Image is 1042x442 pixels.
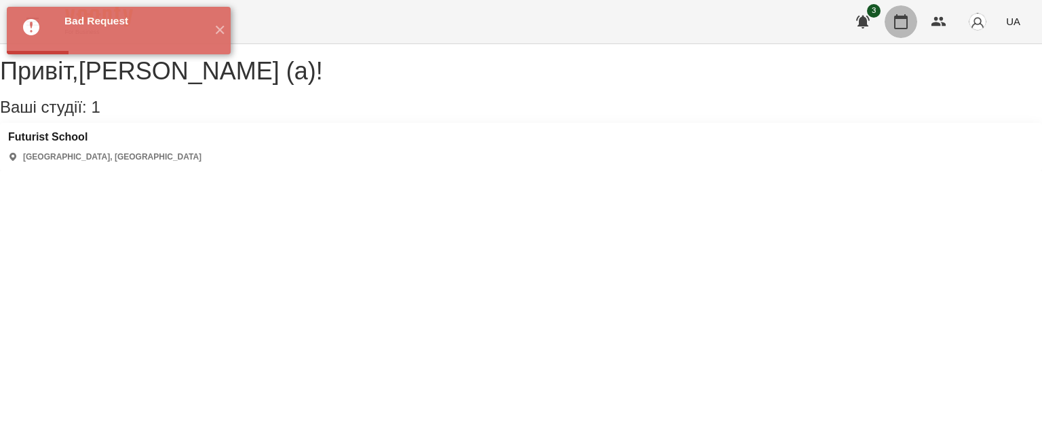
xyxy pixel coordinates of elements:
[1001,9,1026,34] button: UA
[91,98,100,116] span: 1
[867,4,881,18] span: 3
[968,12,987,31] img: avatar_s.png
[8,131,201,143] a: Futurist School
[23,151,201,163] p: [GEOGRAPHIC_DATA], [GEOGRAPHIC_DATA]
[1006,14,1020,29] span: UA
[64,14,204,29] div: Bad Request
